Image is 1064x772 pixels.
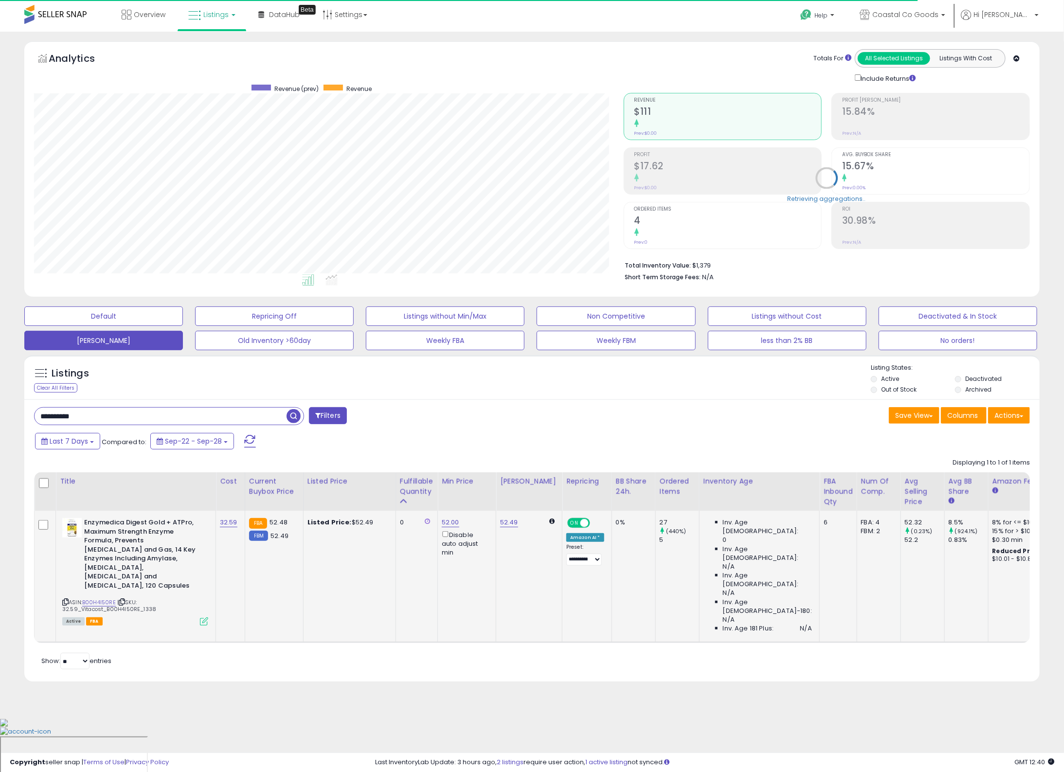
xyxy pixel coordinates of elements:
[150,433,234,449] button: Sep-22 - Sep-28
[949,497,955,505] small: Avg BB Share.
[82,598,116,607] a: B00H4I50RE
[537,331,695,350] button: Weekly FBM
[992,486,998,495] small: Amazon Fees.
[974,10,1032,19] span: Hi [PERSON_NAME]
[34,383,77,393] div: Clear All Filters
[872,10,938,19] span: Coastal Co Goods
[134,10,165,19] span: Overview
[879,306,1037,326] button: Deactivated & In Stock
[949,476,984,497] div: Avg BB Share
[270,518,288,527] span: 52.48
[269,10,300,19] span: DataHub
[988,407,1030,424] button: Actions
[616,476,651,497] div: BB Share 24h.
[723,545,812,562] span: Inv. Age [DEMOGRAPHIC_DATA]:
[616,518,648,527] div: 0%
[905,536,944,544] div: 52.2
[949,536,988,544] div: 0.83%
[400,476,433,497] div: Fulfillable Quantity
[723,536,727,544] span: 0
[566,533,604,542] div: Amazon AI *
[24,306,183,326] button: Default
[84,518,202,593] b: Enzymedica Digest Gold + ATPro, Maximum Strength Enzyme Formula, Prevents [MEDICAL_DATA] and Gas,...
[723,571,812,589] span: Inv. Age [DEMOGRAPHIC_DATA]:
[274,85,319,93] span: Revenue (prev)
[881,375,899,383] label: Active
[60,476,212,486] div: Title
[800,624,812,633] span: N/A
[271,531,289,540] span: 52.49
[442,476,492,486] div: Min Price
[879,331,1037,350] button: No orders!
[911,527,933,535] small: (0.23%)
[307,518,388,527] div: $52.49
[949,518,988,527] div: 8.5%
[500,476,558,486] div: [PERSON_NAME]
[299,5,316,15] div: Tooltip anchor
[824,476,853,507] div: FBA inbound Qty
[953,458,1030,467] div: Displaying 1 to 1 of 1 items
[50,436,88,446] span: Last 7 Days
[813,54,851,63] div: Totals For
[965,375,1002,383] label: Deactivated
[24,331,183,350] button: [PERSON_NAME]
[941,407,987,424] button: Columns
[666,527,686,535] small: (440%)
[947,411,978,420] span: Columns
[965,385,992,394] label: Archived
[848,72,928,83] div: Include Returns
[249,531,268,541] small: FBM
[366,331,524,350] button: Weekly FBA
[165,436,222,446] span: Sep-22 - Sep-28
[566,476,608,486] div: Repricing
[307,518,352,527] b: Listed Price:
[86,617,103,626] span: FBA
[961,10,1039,32] a: Hi [PERSON_NAME]
[881,385,917,394] label: Out of Stock
[307,476,392,486] div: Listed Price
[537,306,695,326] button: Non Competitive
[723,615,735,624] span: N/A
[366,306,524,326] button: Listings without Min/Max
[858,52,930,65] button: All Selected Listings
[442,518,459,527] a: 52.00
[723,518,812,536] span: Inv. Age [DEMOGRAPHIC_DATA]:
[62,598,156,613] span: | SKU: 32.59_Vitacost_B00H4I50RE_1338
[220,476,241,486] div: Cost
[861,527,893,536] div: FBM: 2
[723,598,812,615] span: Inv. Age [DEMOGRAPHIC_DATA]-180:
[793,1,844,32] a: Help
[566,544,604,566] div: Preset:
[871,363,1040,373] p: Listing States:
[723,589,735,597] span: N/A
[35,433,100,449] button: Last 7 Days
[788,195,866,203] div: Retrieving aggregations..
[195,331,354,350] button: Old Inventory >60day
[992,547,1056,555] b: Reduced Prof. Rng.
[800,9,812,21] i: Get Help
[442,529,488,557] div: Disable auto adjust min
[723,562,735,571] span: N/A
[346,85,372,93] span: Revenue
[102,437,146,447] span: Compared to:
[703,476,815,486] div: Inventory Age
[905,476,940,507] div: Avg Selling Price
[723,624,774,633] span: Inv. Age 181 Plus:
[861,518,893,527] div: FBA: 4
[62,617,85,626] span: All listings currently available for purchase on Amazon
[905,518,944,527] div: 52.32
[249,476,299,497] div: Current Buybox Price
[824,518,849,527] div: 6
[52,367,89,380] h5: Listings
[500,518,518,527] a: 52.49
[49,52,114,68] h5: Analytics
[889,407,939,424] button: Save View
[62,518,82,538] img: 41oFxaKaAFL._SL40_.jpg
[195,306,354,326] button: Repricing Off
[400,518,430,527] div: 0
[708,306,866,326] button: Listings without Cost
[309,407,347,424] button: Filters
[568,519,580,527] span: ON
[861,476,897,497] div: Num of Comp.
[249,518,267,529] small: FBA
